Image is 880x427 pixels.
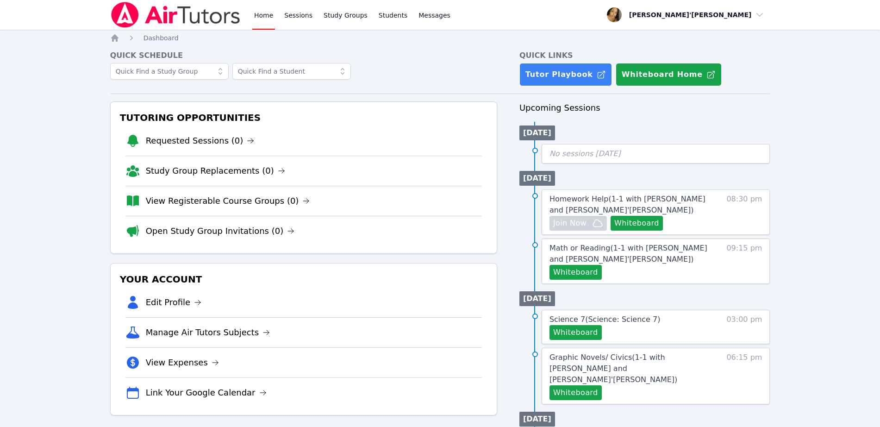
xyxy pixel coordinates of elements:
span: Join Now [553,218,587,229]
span: Science 7 ( Science: Science 7 ) [549,315,661,324]
span: 06:15 pm [726,352,762,400]
a: Math or Reading(1-1 with [PERSON_NAME] and [PERSON_NAME]'[PERSON_NAME]) [549,243,709,265]
span: No sessions [DATE] [549,149,621,158]
span: Messages [418,11,450,20]
span: 09:15 pm [726,243,762,280]
span: 08:30 pm [726,194,762,231]
button: Whiteboard [549,385,602,400]
h4: Quick Links [519,50,770,61]
a: Manage Air Tutors Subjects [146,326,270,339]
a: Homework Help(1-1 with [PERSON_NAME] and [PERSON_NAME]'[PERSON_NAME]) [549,194,709,216]
h3: Your Account [118,271,489,288]
a: Science 7(Science: Science 7) [549,314,661,325]
a: View Expenses [146,356,219,369]
li: [DATE] [519,291,555,306]
span: 03:00 pm [726,314,762,340]
h4: Quick Schedule [110,50,497,61]
button: Join Now [549,216,607,231]
button: Whiteboard [549,325,602,340]
span: Graphic Novels/ Civics ( 1-1 with [PERSON_NAME] and [PERSON_NAME]'[PERSON_NAME] ) [549,353,677,384]
input: Quick Find a Student [232,63,351,80]
a: View Registerable Course Groups (0) [146,195,310,207]
li: [DATE] [519,412,555,427]
button: Whiteboard Home [616,63,722,86]
button: Whiteboard [549,265,602,280]
span: Math or Reading ( 1-1 with [PERSON_NAME] and [PERSON_NAME]'[PERSON_NAME] ) [549,244,707,264]
span: Homework Help ( 1-1 with [PERSON_NAME] and [PERSON_NAME]'[PERSON_NAME] ) [549,195,705,214]
h3: Tutoring Opportunities [118,109,489,126]
input: Quick Find a Study Group [110,63,229,80]
span: Dashboard [144,34,179,42]
a: Study Group Replacements (0) [146,164,285,177]
a: Open Study Group Invitations (0) [146,225,295,238]
a: Graphic Novels/ Civics(1-1 with [PERSON_NAME] and [PERSON_NAME]'[PERSON_NAME]) [549,352,709,385]
img: Air Tutors [110,2,241,28]
h3: Upcoming Sessions [519,101,770,114]
a: Edit Profile [146,296,202,309]
a: Requested Sessions (0) [146,134,255,147]
li: [DATE] [519,171,555,186]
a: Dashboard [144,33,179,43]
a: Tutor Playbook [519,63,612,86]
nav: Breadcrumb [110,33,770,43]
li: [DATE] [519,126,555,140]
a: Link Your Google Calendar [146,386,267,399]
button: Whiteboard [611,216,663,231]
